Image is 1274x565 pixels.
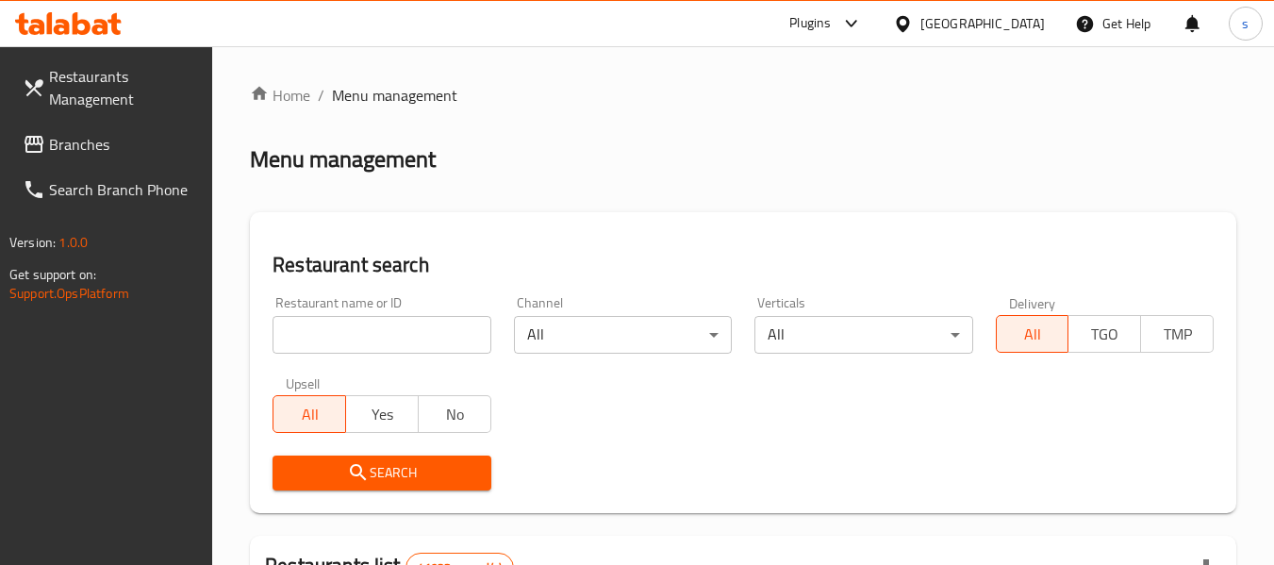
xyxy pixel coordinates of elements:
button: All [273,395,346,433]
button: All [996,315,1069,353]
h2: Menu management [250,144,436,174]
span: Get support on: [9,262,96,287]
a: Restaurants Management [8,54,213,122]
a: Search Branch Phone [8,167,213,212]
a: Home [250,84,310,107]
button: Yes [345,395,419,433]
div: All [754,316,972,354]
input: Search for restaurant name or ID.. [273,316,490,354]
nav: breadcrumb [250,84,1236,107]
button: TMP [1140,315,1214,353]
div: All [514,316,732,354]
button: Search [273,456,490,490]
span: TGO [1076,321,1133,348]
span: Restaurants Management [49,65,198,110]
span: Search Branch Phone [49,178,198,201]
a: Support.OpsPlatform [9,281,129,306]
span: All [1004,321,1062,348]
span: TMP [1149,321,1206,348]
span: s [1242,13,1249,34]
div: [GEOGRAPHIC_DATA] [920,13,1045,34]
span: Branches [49,133,198,156]
label: Delivery [1009,296,1056,309]
span: 1.0.0 [58,230,88,255]
span: Version: [9,230,56,255]
span: Menu management [332,84,457,107]
span: Search [288,461,475,485]
span: All [281,401,339,428]
span: No [426,401,484,428]
label: Upsell [286,376,321,390]
a: Branches [8,122,213,167]
button: No [418,395,491,433]
button: TGO [1067,315,1141,353]
div: Plugins [789,12,831,35]
h2: Restaurant search [273,251,1214,279]
li: / [318,84,324,107]
span: Yes [354,401,411,428]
